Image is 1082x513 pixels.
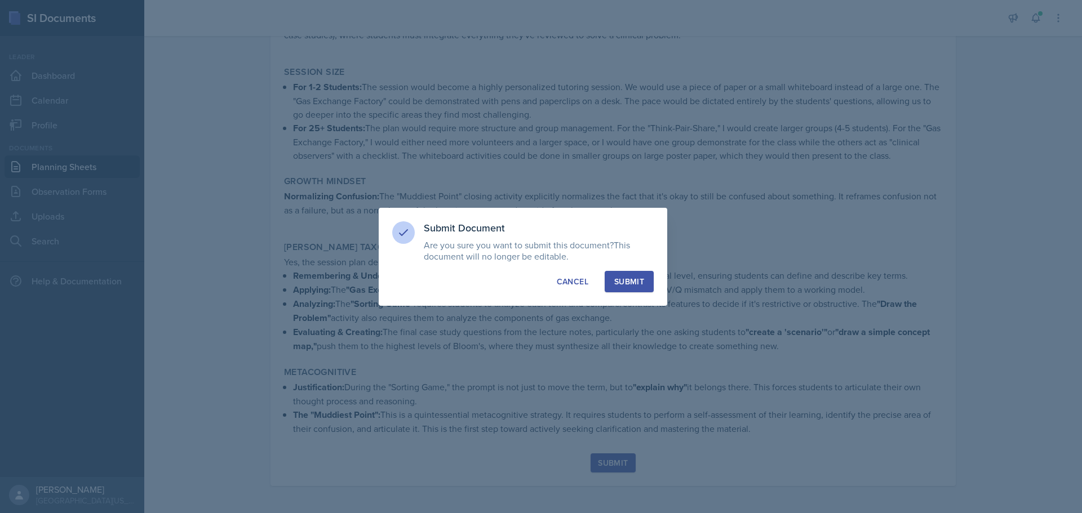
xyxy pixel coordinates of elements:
button: Cancel [547,271,598,292]
p: Are you sure you want to submit this document? [424,239,654,262]
button: Submit [605,271,654,292]
div: Submit [614,276,644,287]
span: This document will no longer be editable. [424,239,630,262]
h3: Submit Document [424,221,654,235]
div: Cancel [557,276,588,287]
